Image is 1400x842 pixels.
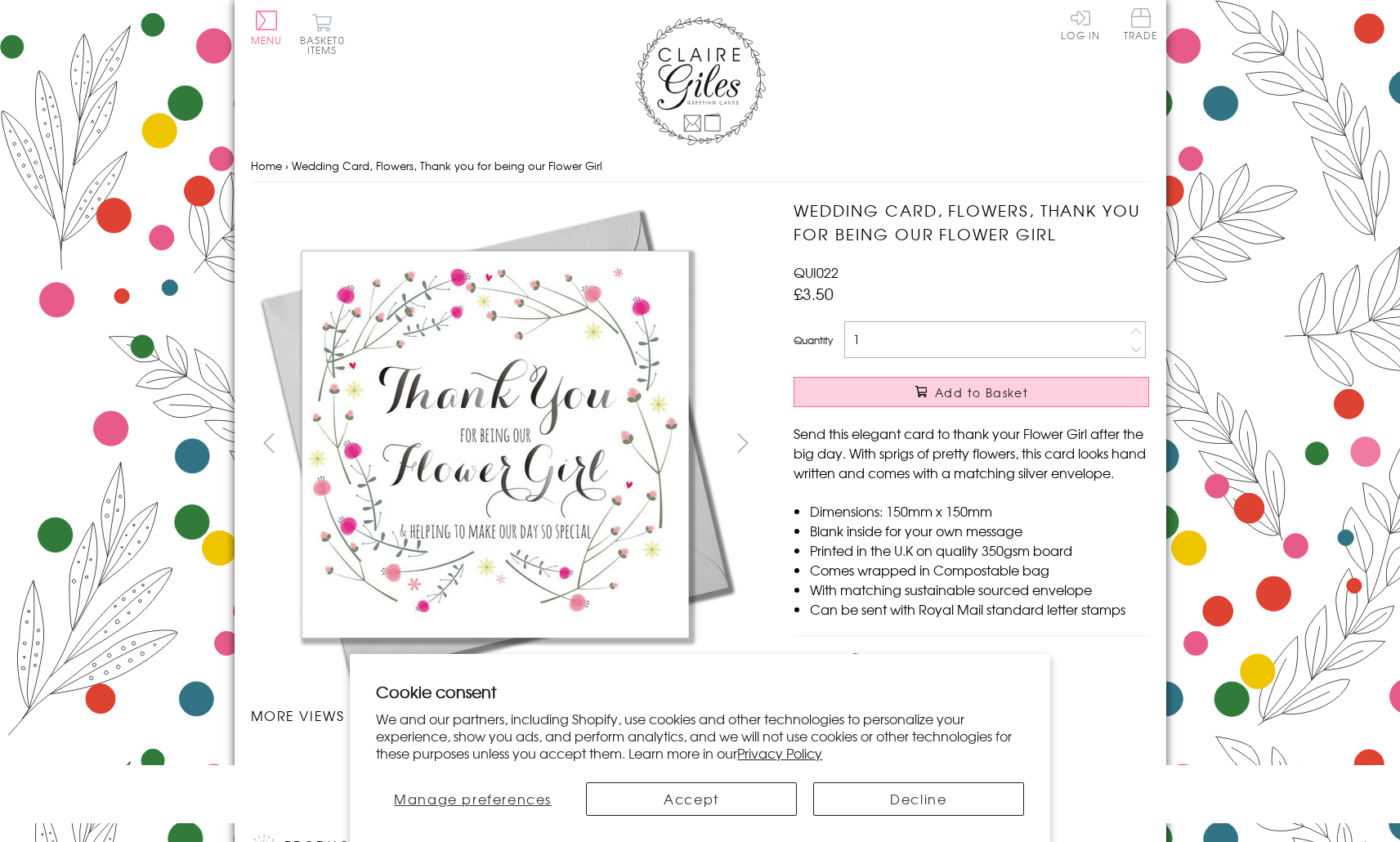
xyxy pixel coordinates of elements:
[376,710,1024,761] p: We and our partners, including Shopify, use cookies and other technologies to personalize your ex...
[251,741,378,777] li: Carousel Page 1 (Current Slide)
[810,599,1149,619] li: Can be sent with Royal Mail standard letter stamps
[810,580,1149,599] li: With matching sustainable sourced envelope
[586,782,797,816] button: Accept
[314,761,315,762] img: Wedding Card, Flowers, Thank you for being our Flower Girl
[1124,8,1158,40] span: Trade
[292,158,602,173] span: Wedding Card, Flowers, Thank you for being our Flower Girl
[251,199,741,689] img: Wedding Card, Flowers, Thank you for being our Flower Girl
[307,33,345,57] span: 0 items
[794,262,839,282] span: QUI022
[251,11,283,45] button: Menu
[794,199,1149,246] h1: Wedding Card, Flowers, Thank you for being our Flower Girl
[394,789,552,808] span: Manage preferences
[794,423,1149,482] p: Send this elegant card to thank your Flower Girl after the big day. With sprigs of pretty flowers...
[251,424,288,461] button: prev
[300,13,345,55] button: Basket0 items
[285,158,288,173] span: ›
[1124,8,1158,43] a: Trade
[794,282,834,305] span: £3.50
[251,705,762,725] h3: More views
[376,680,1024,703] h2: Cookie consent
[794,333,833,347] label: Quantity
[635,16,766,146] img: Claire Giles Greetings Cards
[935,384,1028,401] span: Add to Basket
[810,521,1149,540] li: Blank inside for your own message
[1061,8,1100,40] a: Log In
[810,540,1149,560] li: Printed in the U.K on quality 350gsm board
[794,377,1149,407] button: Add to Basket
[251,158,282,173] a: Home
[810,560,1149,580] li: Comes wrapped in Compostable bag
[251,741,762,777] ul: Carousel Pagination
[813,782,1024,816] button: Decline
[251,33,283,47] span: Menu
[251,150,1150,183] nav: breadcrumbs
[810,501,1149,521] li: Dimensions: 150mm x 150mm
[724,424,761,461] button: next
[737,743,822,763] a: Privacy Policy
[376,782,570,816] button: Manage preferences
